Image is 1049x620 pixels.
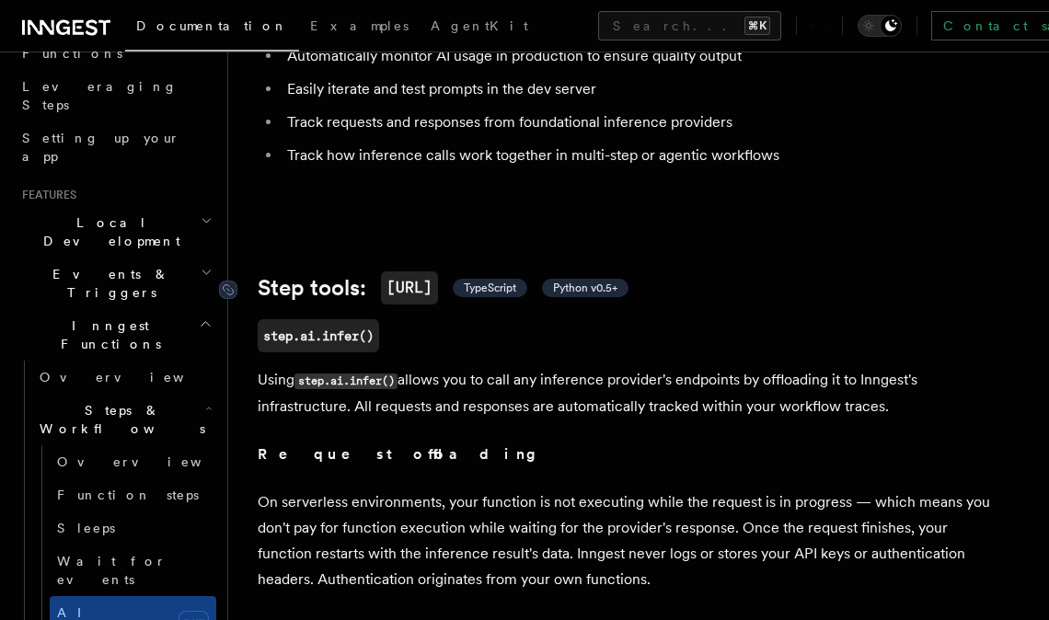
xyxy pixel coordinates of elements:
span: Inngest Functions [15,316,199,353]
span: Features [15,188,76,202]
button: Inngest Functions [15,309,216,361]
span: Setting up your app [22,131,180,164]
span: Sleeps [57,521,115,535]
span: Python v0.5+ [553,281,617,295]
span: Function steps [57,488,199,502]
li: Track how inference calls work together in multi-step or agentic workflows [282,143,994,168]
code: step.ai.infer() [294,373,398,389]
span: Wait for events [57,554,167,587]
li: Easily iterate and test prompts in the dev server [282,76,994,102]
button: Toggle dark mode [858,15,902,37]
a: Setting up your app [15,121,216,173]
span: Examples [310,18,409,33]
a: Sleeps [50,511,216,545]
a: Step tools:[URL] TypeScript Python v0.5+ [258,271,628,304]
p: Using allows you to call any inference provider's endpoints by offloading it to Inngest's infrast... [258,367,994,419]
a: Leveraging Steps [15,70,216,121]
kbd: ⌘K [744,17,770,35]
a: Documentation [125,6,299,52]
span: Steps & Workflows [32,401,205,438]
span: Leveraging Steps [22,79,178,112]
button: Local Development [15,206,216,258]
code: [URL] [381,271,438,304]
a: Examples [299,6,420,50]
p: On serverless environments, your function is not executing while the request is in progress — whi... [258,489,994,592]
button: Search...⌘K [598,11,781,40]
span: Overview [40,370,229,385]
a: AgentKit [420,6,539,50]
span: Overview [57,454,247,469]
span: TypeScript [464,281,516,295]
span: Events & Triggers [15,265,201,302]
button: Steps & Workflows [32,394,216,445]
a: Function steps [50,478,216,511]
a: Overview [50,445,216,478]
li: Automatically monitor AI usage in production to ensure quality output [282,43,994,69]
span: Local Development [15,213,201,250]
span: Documentation [136,18,288,33]
button: Events & Triggers [15,258,216,309]
span: AgentKit [431,18,528,33]
a: Overview [32,361,216,394]
a: step.ai.infer() [258,319,379,352]
a: Wait for events [50,545,216,596]
li: Track requests and responses from foundational inference providers [282,109,994,135]
strong: Request offloading [258,445,549,463]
